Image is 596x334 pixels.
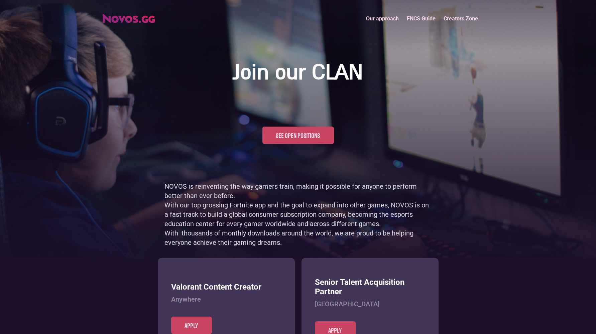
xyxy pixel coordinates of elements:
h1: Join our CLAN [233,60,363,87]
a: Senior Talent Acquisition Partner[GEOGRAPHIC_DATA] [315,278,425,322]
a: See open positions [262,127,334,144]
h3: Senior Talent Acquisition Partner [315,278,425,297]
a: Apply [171,317,212,334]
p: NOVOS is reinventing the way gamers train, making it possible for anyone to perform better than e... [164,182,432,247]
h3: Valorant Content Creator [171,282,281,292]
a: FNCS Guide [403,11,440,26]
a: Valorant Content CreatorAnywhere [171,282,281,317]
h4: Anywhere [171,295,281,303]
a: Our approach [362,11,403,26]
h4: [GEOGRAPHIC_DATA] [315,300,425,308]
a: Creators Zone [440,11,482,26]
